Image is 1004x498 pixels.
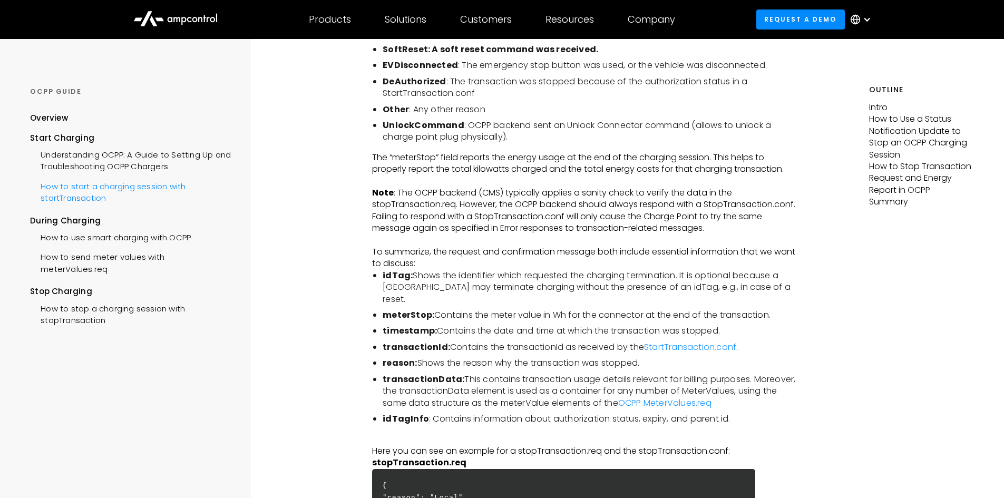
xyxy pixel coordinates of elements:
a: StartTransaction.conf [644,341,736,353]
strong: reason: [383,357,417,369]
p: ‍ [372,433,798,445]
li: This contains transaction usage details relevant for billing purposes. Moreover, the transactionD... [383,374,798,409]
strong: EVDisconnected [383,59,458,71]
strong: SoftReset: A soft reset command was received. [383,43,598,55]
div: Overview [30,112,68,124]
strong: UnlockCommand [383,119,464,131]
div: During Charging [30,215,231,227]
p: How to Use a Status Notification Update to Stop an OCPP Charging Session [869,113,974,161]
div: Start Charging [30,132,231,144]
p: Summary [869,196,974,208]
li: : OCPP backend sent an Unlock Connector command (allows to unlock a charge point plug physically). [383,120,798,143]
strong: Note [372,187,394,199]
div: Customers [460,14,512,25]
div: Solutions [385,14,426,25]
p: : The OCPP backend (CMS) typically applies a sanity check to verify the data in the stopTransacti... [372,187,798,235]
div: Stop Charging [30,286,231,297]
strong: timestamp: [383,325,437,337]
strong: DeAuthorized [383,75,446,87]
li: : The transaction was stopped because of the authorization status in a StartTransaction.conf [383,76,798,100]
li: : Any other reason [383,104,798,115]
a: How to stop a charging session with stopTransaction [30,298,231,329]
a: How to use smart charging with OCPP [30,227,191,246]
a: Overview [30,112,68,132]
strong: idTag: [383,269,413,281]
div: Products [309,14,351,25]
p: ‍ [372,235,798,246]
li: Contains the transactionId as received by the . [383,341,798,353]
a: Request a demo [756,9,845,29]
p: ‍ [372,175,798,187]
strong: transactionId: [383,341,450,353]
p: Here you can see an example for a stopTransaction.req and the stopTransaction.conf: [372,445,798,457]
p: The “meterStop” field reports the energy usage at the end of the charging session. This helps to ... [372,152,798,175]
strong: transactionData: [383,373,464,385]
li: Contains the date and time at which the transaction was stopped. [383,325,798,337]
li: : The emergency stop button was used, or the vehicle was disconnected. [383,60,798,71]
p: To summarize, the request and confirmation message both include essential information that we wan... [372,246,798,270]
div: Company [628,14,675,25]
p: How to Stop Transaction Request and Energy Report in OCPP [869,161,974,196]
a: Understanding OCPP: A Guide to Setting Up and Troubleshooting OCPP Chargers [30,144,231,175]
div: OCPP GUIDE [30,87,231,96]
li: : Contains information about authorization status, expiry, and parent id. [383,413,798,425]
strong: Other [383,103,409,115]
h5: Outline [869,84,974,95]
div: Resources [545,14,594,25]
a: OCPP MeterValues.req [618,397,711,409]
p: Intro [869,102,974,113]
strong: meterStop: [383,309,434,321]
li: Shows the reason why the transaction was stopped. [383,357,798,369]
a: How to start a charging session with startTransaction [30,175,231,207]
li: Contains the meter value in Wh for the connector at the end of the transaction. [383,309,798,321]
a: How to send meter values with meterValues.req [30,246,231,278]
li: Shows the identifier which requested the charging termination. It is optional because a [GEOGRAPH... [383,270,798,305]
strong: idTagInfo [383,413,429,425]
strong: stopTransaction.req [372,456,466,468]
